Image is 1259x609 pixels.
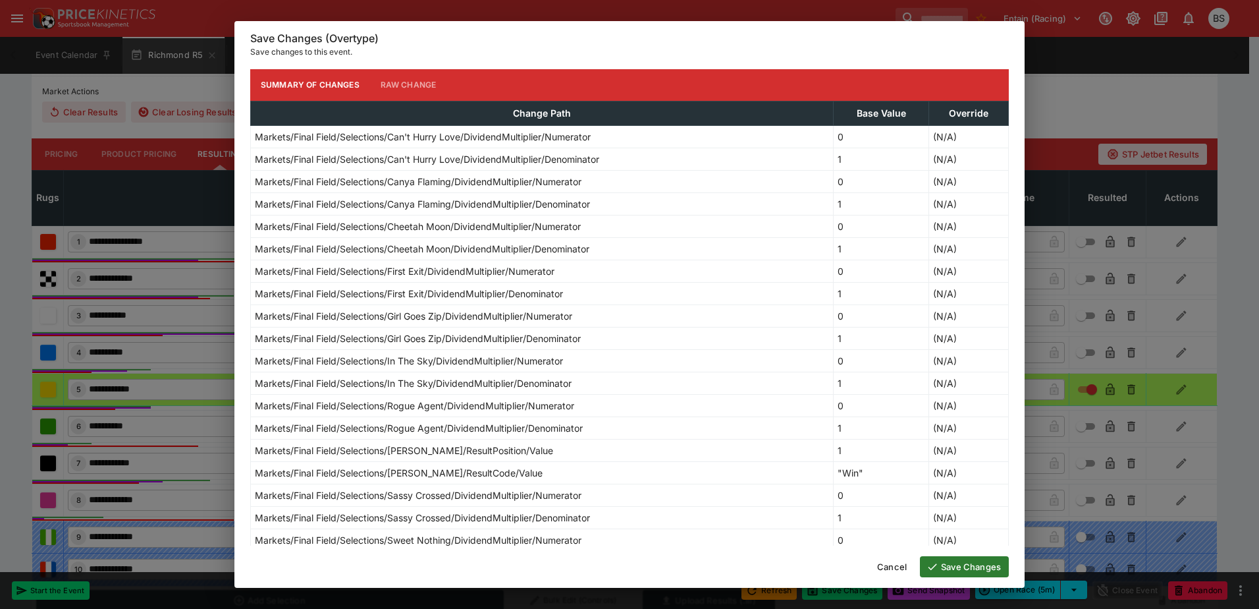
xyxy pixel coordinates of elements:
p: Markets/Final Field/Selections/[PERSON_NAME]/ResultCode/Value [255,466,543,480]
td: 1 [834,192,929,215]
td: 0 [834,349,929,372]
td: 1 [834,372,929,394]
p: Markets/Final Field/Selections/Sweet Nothing/DividendMultiplier/Numerator [255,533,581,547]
td: 1 [834,327,929,349]
td: 0 [834,125,929,148]
p: Markets/Final Field/Selections/Cheetah Moon/DividendMultiplier/Numerator [255,219,581,233]
td: 0 [834,484,929,506]
p: Markets/Final Field/Selections/First Exit/DividendMultiplier/Numerator [255,264,554,278]
td: (N/A) [929,439,1009,461]
th: Override [929,101,1009,125]
td: 1 [834,237,929,260]
button: Save Changes [920,556,1009,577]
td: (N/A) [929,192,1009,215]
p: Markets/Final Field/Selections/Rogue Agent/DividendMultiplier/Numerator [255,399,574,413]
td: 1 [834,506,929,529]
td: 1 [834,148,929,170]
p: Markets/Final Field/Selections/In The Sky/DividendMultiplier/Denominator [255,376,572,390]
td: 0 [834,529,929,551]
td: 0 [834,170,929,192]
p: Markets/Final Field/Selections/Rogue Agent/DividendMultiplier/Denominator [255,421,583,435]
td: 0 [834,215,929,237]
td: 0 [834,394,929,417]
td: (N/A) [929,282,1009,304]
td: (N/A) [929,260,1009,282]
h6: Save Changes (Overtype) [250,32,1009,45]
p: Markets/Final Field/Selections/Cheetah Moon/DividendMultiplier/Denominator [255,242,589,256]
td: (N/A) [929,125,1009,148]
button: Summary of Changes [250,69,370,101]
p: Markets/Final Field/Selections/Canya Flaming/DividendMultiplier/Denominator [255,197,590,211]
td: (N/A) [929,372,1009,394]
td: (N/A) [929,529,1009,551]
p: Markets/Final Field/Selections/First Exit/DividendMultiplier/Denominator [255,287,563,301]
button: Raw Change [370,69,447,101]
td: (N/A) [929,170,1009,192]
td: (N/A) [929,215,1009,237]
td: (N/A) [929,304,1009,327]
p: Markets/Final Field/Selections/Can't Hurry Love/DividendMultiplier/Numerator [255,130,591,144]
td: (N/A) [929,461,1009,484]
p: Markets/Final Field/Selections/Sassy Crossed/DividendMultiplier/Numerator [255,488,581,502]
p: Markets/Final Field/Selections/[PERSON_NAME]/ResultPosition/Value [255,444,553,457]
button: Cancel [869,556,915,577]
th: Change Path [251,101,834,125]
td: (N/A) [929,417,1009,439]
td: (N/A) [929,394,1009,417]
td: (N/A) [929,148,1009,170]
td: 1 [834,439,929,461]
p: Markets/Final Field/Selections/Can't Hurry Love/DividendMultiplier/Denominator [255,152,599,166]
td: 1 [834,282,929,304]
td: (N/A) [929,349,1009,372]
p: Markets/Final Field/Selections/Girl Goes Zip/DividendMultiplier/Numerator [255,309,572,323]
td: (N/A) [929,237,1009,260]
td: (N/A) [929,484,1009,506]
td: 0 [834,304,929,327]
td: (N/A) [929,506,1009,529]
p: Markets/Final Field/Selections/Girl Goes Zip/DividendMultiplier/Denominator [255,332,581,345]
p: Markets/Final Field/Selections/In The Sky/DividendMultiplier/Numerator [255,354,563,368]
td: 1 [834,417,929,439]
th: Base Value [834,101,929,125]
p: Markets/Final Field/Selections/Canya Flaming/DividendMultiplier/Numerator [255,175,581,188]
td: 0 [834,260,929,282]
p: Markets/Final Field/Selections/Sassy Crossed/DividendMultiplier/Denominator [255,511,590,525]
td: (N/A) [929,327,1009,349]
td: "Win" [834,461,929,484]
p: Save changes to this event. [250,45,1009,59]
